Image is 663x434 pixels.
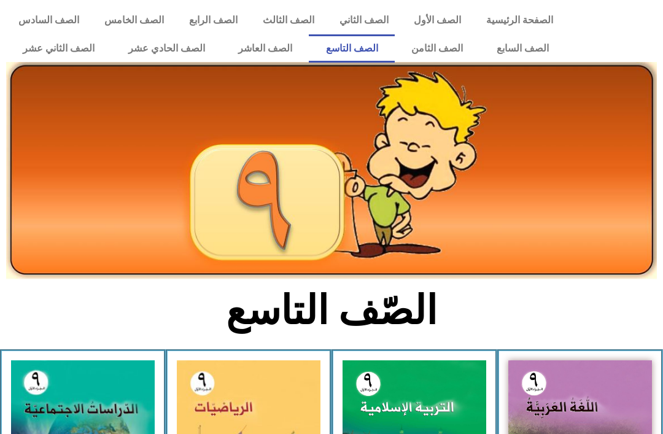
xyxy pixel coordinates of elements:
[479,34,565,63] a: الصف السابع
[473,6,565,34] a: الصفحة الرئيسية
[111,34,222,63] a: الصف الحادي عشر
[177,6,250,34] a: الصف الرابع
[250,6,327,34] a: الصف الثالث
[92,6,177,34] a: الصف الخامس
[395,34,480,63] a: الصف الثامن
[222,34,309,63] a: الصف العاشر
[327,6,401,34] a: الصف الثاني
[401,6,473,34] a: الصف الأول
[309,34,395,63] a: الصف التاسع
[6,34,112,63] a: الصف الثاني عشر
[129,287,535,335] h2: الصّف التاسع
[6,6,92,34] a: الصف السادس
